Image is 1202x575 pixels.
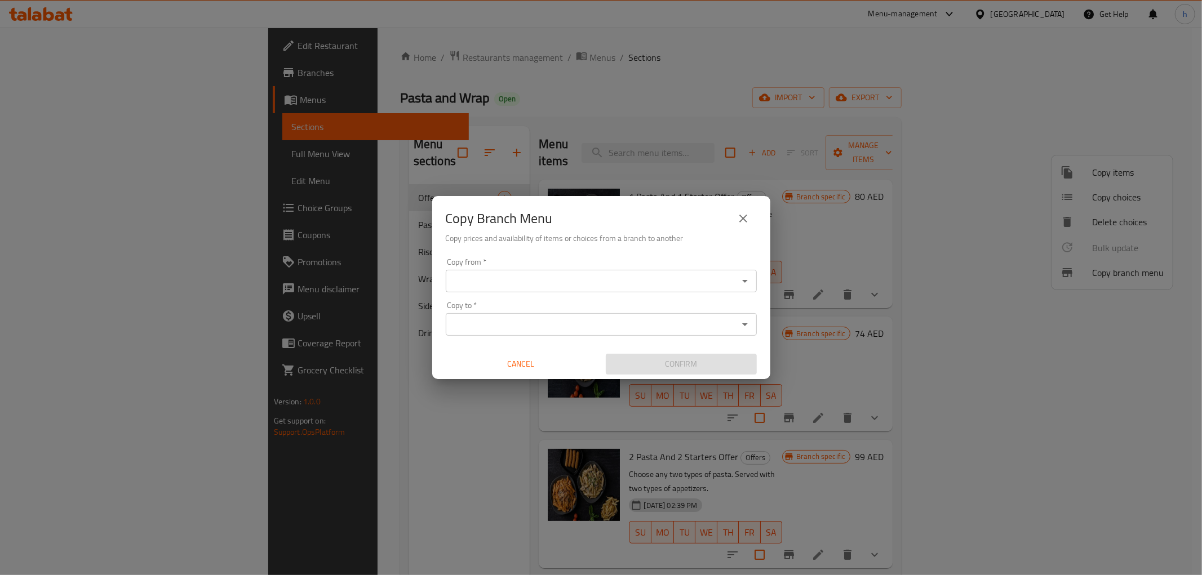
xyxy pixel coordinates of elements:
button: Open [737,317,753,332]
button: Open [737,273,753,289]
button: close [730,205,757,232]
span: Cancel [450,357,592,371]
h2: Copy Branch Menu [446,210,553,228]
h6: Copy prices and availability of items or choices from a branch to another [446,232,757,244]
button: Cancel [446,354,597,375]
